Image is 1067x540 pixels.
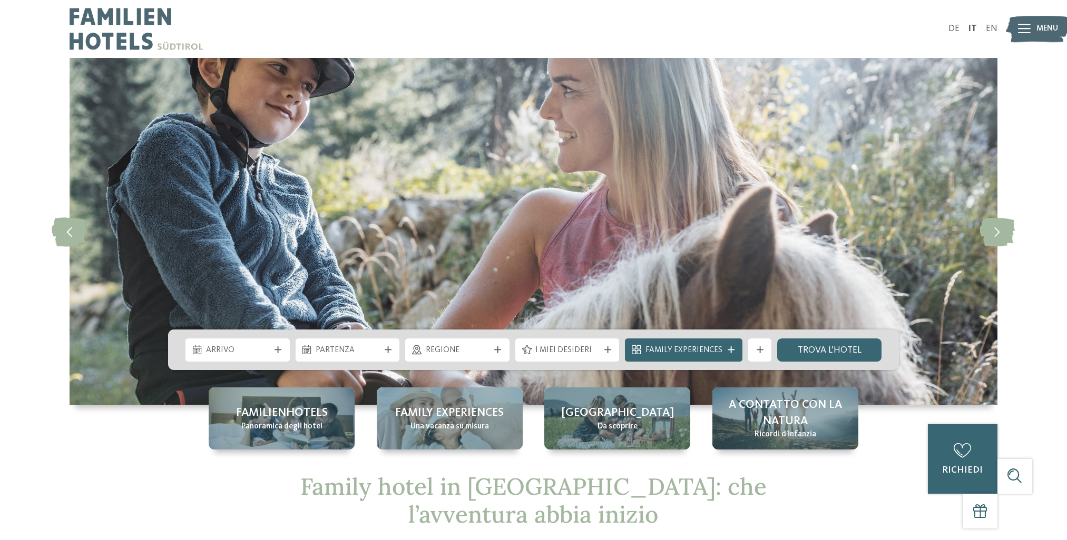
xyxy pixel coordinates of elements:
a: DE [948,24,960,33]
a: Family hotel in Trentino Alto Adige: la vacanza ideale per grandi e piccini Familienhotels Panora... [209,387,355,449]
img: Family hotel in Trentino Alto Adige: la vacanza ideale per grandi e piccini [70,58,997,405]
span: Partenza [316,345,379,356]
span: I miei desideri [535,345,599,356]
span: Family experiences [395,405,504,421]
a: EN [986,24,997,33]
span: Familienhotels [236,405,328,421]
span: Family hotel in [GEOGRAPHIC_DATA]: che l’avventura abbia inizio [300,472,767,529]
span: [GEOGRAPHIC_DATA] [561,405,674,421]
span: richiedi [942,466,983,475]
span: Una vacanza su misura [410,421,489,433]
span: Family Experiences [645,345,722,356]
span: A contatto con la natura [724,397,847,429]
span: Da scoprire [598,421,638,433]
a: IT [968,24,977,33]
a: Family hotel in Trentino Alto Adige: la vacanza ideale per grandi e piccini [GEOGRAPHIC_DATA] Da ... [544,387,690,449]
span: Panoramica degli hotel [241,421,322,433]
a: Family hotel in Trentino Alto Adige: la vacanza ideale per grandi e piccini A contatto con la nat... [712,387,858,449]
a: trova l’hotel [777,338,882,362]
a: Family hotel in Trentino Alto Adige: la vacanza ideale per grandi e piccini Family experiences Un... [377,387,523,449]
span: Ricordi d’infanzia [755,429,816,441]
span: Regione [426,345,490,356]
span: Arrivo [206,345,270,356]
span: Menu [1036,23,1058,35]
a: richiedi [928,424,997,494]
